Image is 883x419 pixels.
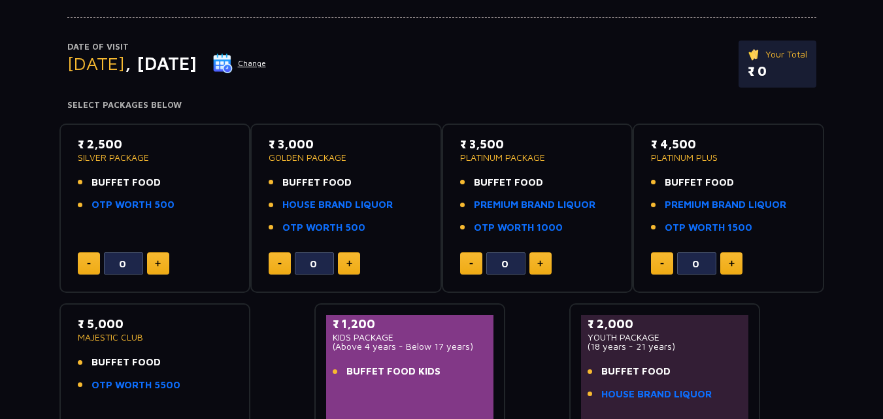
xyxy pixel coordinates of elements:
img: ticket [748,47,761,61]
a: PREMIUM BRAND LIQUOR [474,197,595,212]
p: ₹ 2,000 [588,315,742,333]
span: BUFFET FOOD [665,175,734,190]
img: plus [346,260,352,267]
h4: Select Packages Below [67,100,816,110]
a: OTP WORTH 1500 [665,220,752,235]
button: Change [212,53,267,74]
p: SILVER PACKAGE [78,153,233,162]
p: (18 years - 21 years) [588,342,742,351]
span: [DATE] [67,52,125,74]
img: minus [278,263,282,265]
p: MAJESTIC CLUB [78,333,233,342]
p: (Above 4 years - Below 17 years) [333,342,488,351]
span: BUFFET FOOD [601,364,671,379]
p: Your Total [748,47,807,61]
p: ₹ 2,500 [78,135,233,153]
a: HOUSE BRAND LIQUOR [601,387,712,402]
a: OTP WORTH 5500 [92,378,180,393]
p: Date of Visit [67,41,267,54]
span: BUFFET FOOD KIDS [346,364,441,379]
p: GOLDEN PACKAGE [269,153,424,162]
a: OTP WORTH 500 [92,197,175,212]
p: ₹ 5,000 [78,315,233,333]
p: ₹ 3,500 [460,135,615,153]
a: PREMIUM BRAND LIQUOR [665,197,786,212]
p: ₹ 1,200 [333,315,488,333]
span: BUFFET FOOD [92,355,161,370]
img: minus [87,263,91,265]
p: ₹ 4,500 [651,135,806,153]
p: PLATINUM PACKAGE [460,153,615,162]
a: OTP WORTH 1000 [474,220,563,235]
p: KIDS PACKAGE [333,333,488,342]
span: BUFFET FOOD [474,175,543,190]
p: PLATINUM PLUS [651,153,806,162]
p: ₹ 0 [748,61,807,81]
img: minus [469,263,473,265]
span: BUFFET FOOD [92,175,161,190]
p: YOUTH PACKAGE [588,333,742,342]
img: plus [155,260,161,267]
a: OTP WORTH 500 [282,220,365,235]
a: HOUSE BRAND LIQUOR [282,197,393,212]
img: plus [729,260,735,267]
img: plus [537,260,543,267]
span: , [DATE] [125,52,197,74]
p: ₹ 3,000 [269,135,424,153]
span: BUFFET FOOD [282,175,352,190]
img: minus [660,263,664,265]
